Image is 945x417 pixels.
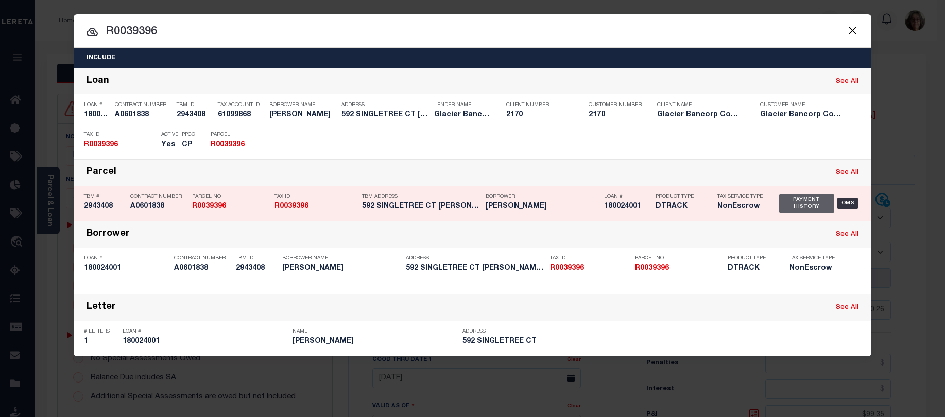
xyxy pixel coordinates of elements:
p: Lender Name [434,102,491,108]
strong: R0039396 [550,265,584,272]
p: Tax ID [84,132,156,138]
h5: DTRACK [656,202,702,211]
h5: A0601838 [130,202,187,211]
h5: R0039396 [550,264,630,273]
div: OMS [837,198,858,209]
p: Tax ID [274,194,357,200]
h5: GLEN K MUSSETTER [282,264,401,273]
a: See All [836,78,858,85]
h5: Glacier Bancorp Commercial [657,111,745,119]
p: TBM # [84,194,125,200]
p: Loan # [123,328,287,335]
p: Tax Service Type [717,194,764,200]
strong: R0039396 [211,141,245,148]
button: Close [846,24,859,37]
p: Client Number [506,102,573,108]
h5: A0601838 [174,264,231,273]
div: Borrower [87,229,130,240]
h5: 592 SINGLETREE CT HARTSEL CO 80... [341,111,429,119]
p: Contract Number [115,102,171,108]
p: TBM Address [362,194,480,200]
p: Customer Number [589,102,642,108]
p: Borrower Name [282,255,401,262]
div: Loan [87,76,109,88]
p: # Letters [84,328,117,335]
p: Borrower Name [269,102,336,108]
div: Parcel [87,167,116,179]
h5: 2170 [506,111,573,119]
h5: 2943408 [84,202,125,211]
p: Parcel No [635,255,723,262]
h5: R0039396 [635,264,723,273]
p: Active [161,132,178,138]
p: Tax Account ID [218,102,264,108]
p: Contract Number [130,194,187,200]
p: Parcel No [192,194,269,200]
h5: R0039396 [274,202,357,211]
p: Loan # [84,255,169,262]
h5: GLEN K MUSSETTER [486,202,599,211]
h5: NonEscrow [717,202,764,211]
h5: GLEN K MUSSETTER [293,337,457,346]
a: See All [836,304,858,311]
h5: R0039396 [192,202,269,211]
p: Parcel [211,132,257,138]
p: Name [293,328,457,335]
p: Product Type [656,194,702,200]
p: Contract Number [174,255,231,262]
p: TBM ID [236,255,277,262]
h5: GLEN MUSSETTER [269,111,336,119]
p: Loan # [84,102,110,108]
h5: Yes [161,141,177,149]
h5: A0601838 [115,111,171,119]
h5: 1 [84,337,117,346]
h5: CP [182,141,195,149]
a: See All [836,169,858,176]
h5: R0039396 [211,141,257,149]
strong: R0039396 [635,265,669,272]
h5: Glacier Bancorp Commercial [434,111,491,119]
h5: DTRACK [728,264,774,273]
a: See All [836,231,858,238]
h5: 592 SINGLETREE CT HARTSEL CO 80... [362,202,480,211]
p: TBM ID [177,102,213,108]
p: Tax Service Type [789,255,841,262]
p: Address [406,255,545,262]
h5: 180024001 [604,202,650,211]
p: Client Name [657,102,745,108]
h5: R0039396 [84,141,156,149]
strong: R0039396 [192,203,226,210]
p: Borrower [486,194,599,200]
p: Address [341,102,429,108]
p: Address [462,328,627,335]
h5: Glacier Bancorp Commercial [760,111,848,119]
p: PPCC [182,132,195,138]
p: Product Type [728,255,774,262]
h5: 592 SINGLETREE CT HARTSEL CO 80... [406,264,545,273]
div: Letter [87,302,116,314]
strong: R0039396 [84,141,118,148]
h5: 2943408 [236,264,277,273]
p: Loan # [604,194,650,200]
h5: 592 SINGLETREE CT [462,337,627,346]
p: Tax ID [550,255,630,262]
h5: 61099868 [218,111,264,119]
h5: 180024001 [123,337,287,346]
input: Start typing... [74,23,871,41]
h5: NonEscrow [789,264,841,273]
h5: 180024001 [84,264,169,273]
strong: R0039396 [274,203,308,210]
h5: 180024001 [84,111,110,119]
button: Include [74,48,128,68]
p: Customer Name [760,102,848,108]
h5: 2943408 [177,111,213,119]
h5: 2170 [589,111,640,119]
div: Payment History [779,194,834,213]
